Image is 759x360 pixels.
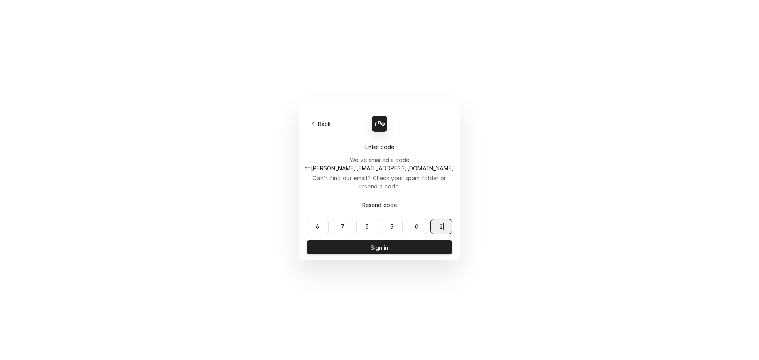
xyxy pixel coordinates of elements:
span: to [305,165,454,172]
button: Sign in [307,240,452,254]
button: Resend code [307,198,452,212]
span: Sign in [369,243,390,252]
span: Back [316,120,332,128]
div: Can't find our email? Check your spam folder or resend a code. [307,174,452,190]
div: We've emailed a code [305,156,454,172]
span: [PERSON_NAME][EMAIL_ADDRESS][DOMAIN_NAME] [311,165,454,172]
div: Enter code [307,143,452,151]
button: Back [307,118,336,129]
span: Resend code [361,201,399,209]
